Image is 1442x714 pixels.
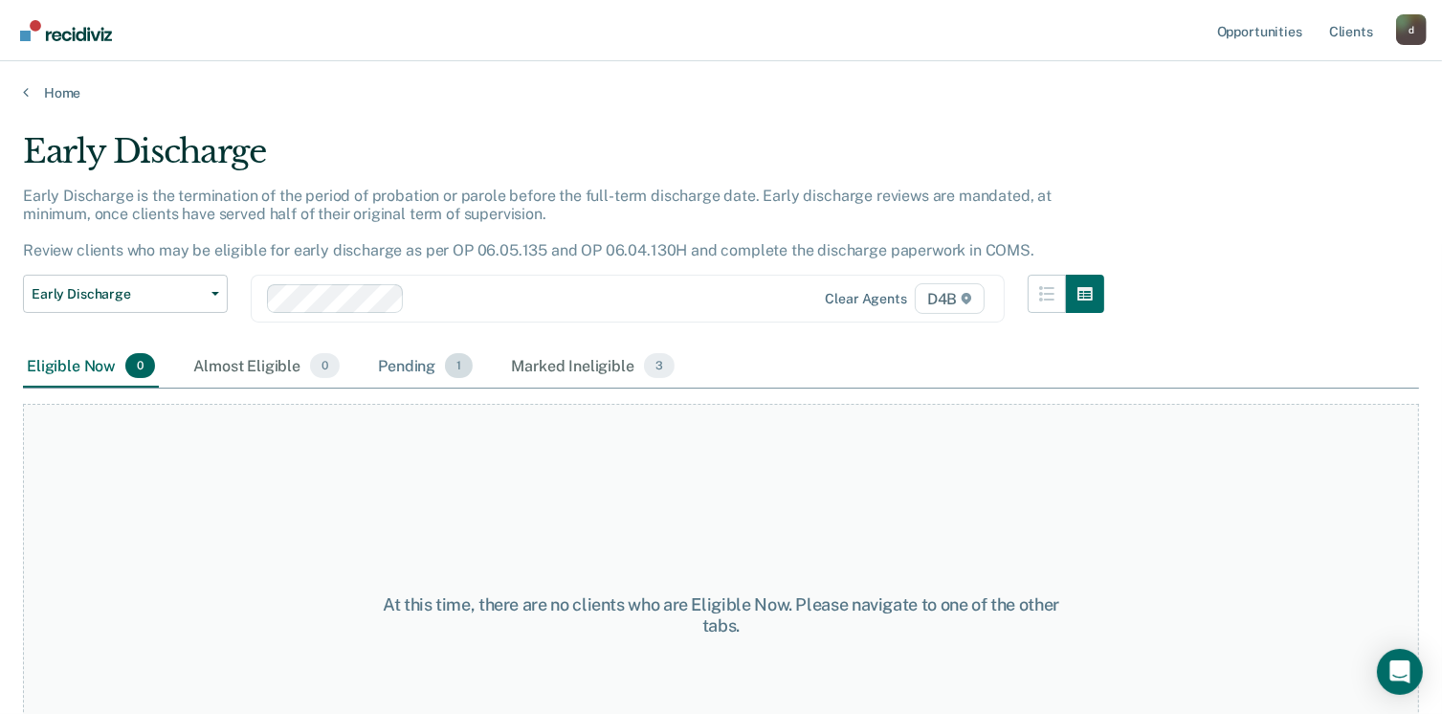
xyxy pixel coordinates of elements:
div: Almost Eligible0 [189,346,344,388]
span: 3 [644,353,675,378]
span: D4B [915,283,985,314]
div: Early Discharge [23,132,1104,187]
p: Early Discharge is the termination of the period of probation or parole before the full-term disc... [23,187,1052,260]
div: Clear agents [826,291,907,307]
div: d [1396,14,1427,45]
button: Early Discharge [23,275,228,313]
div: At this time, there are no clients who are Eligible Now. Please navigate to one of the other tabs. [372,594,1070,636]
a: Home [23,84,1419,101]
div: Pending1 [374,346,477,388]
div: Open Intercom Messenger [1377,649,1423,695]
span: 0 [125,353,155,378]
span: Early Discharge [32,286,204,302]
span: 1 [445,353,473,378]
span: 0 [310,353,340,378]
div: Marked Ineligible3 [507,346,678,388]
div: Eligible Now0 [23,346,159,388]
img: Recidiviz [20,20,112,41]
button: Profile dropdown button [1396,14,1427,45]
